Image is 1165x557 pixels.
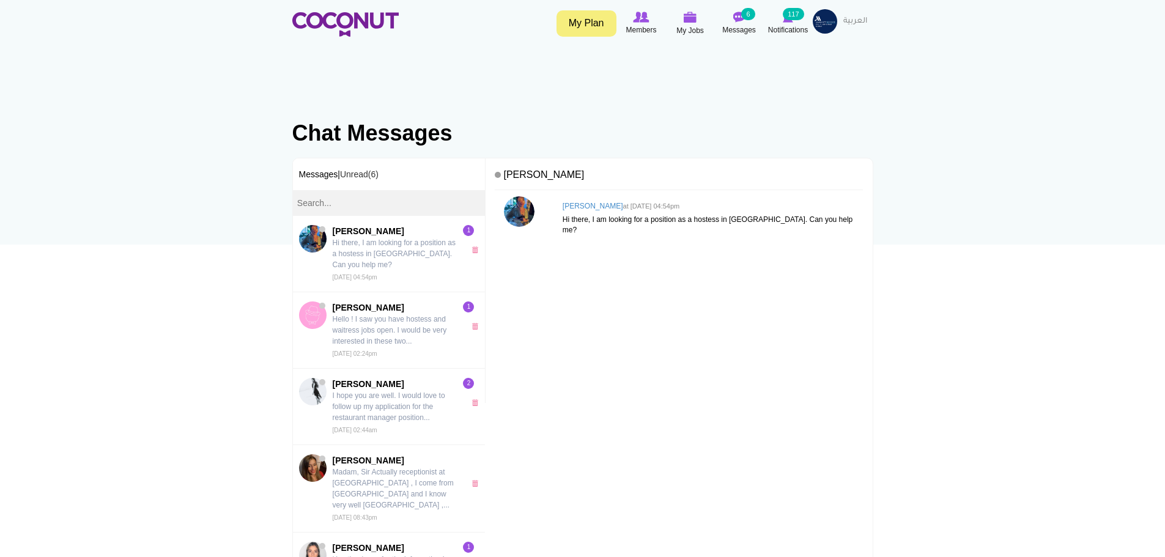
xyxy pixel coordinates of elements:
img: Danielle Kerrison [299,378,327,405]
span: [PERSON_NAME] [333,301,459,314]
span: 1 [463,225,474,236]
small: [DATE] 02:44am [333,427,377,433]
p: I hope you are well. I would love to follow up my application for the restaurant manager position... [333,390,459,423]
p: Hello ! I saw you have hostess and waitress jobs open. I would be very interested in these two... [333,314,459,347]
img: My Jobs [684,12,697,23]
h1: Chat Messages [292,121,873,146]
a: Notifications Notifications 117 [764,9,813,37]
a: BELAKHDAR Fatiha[PERSON_NAME] Madam, Sir Actually receptionist at [GEOGRAPHIC_DATA] , I come from... [293,445,486,533]
a: Danielle Kerrison[PERSON_NAME] I hope you are well. I would love to follow up my application for ... [293,369,486,445]
img: Browse Members [633,12,649,23]
a: My Jobs My Jobs [666,9,715,38]
a: x [472,399,482,406]
h4: [PERSON_NAME] [495,164,863,191]
span: [PERSON_NAME] [333,454,459,467]
span: [PERSON_NAME] [333,542,459,554]
a: x [472,480,482,487]
h3: Messages [293,158,486,190]
img: Emmi Aaltonen [299,301,327,329]
span: Messages [722,24,756,36]
a: x [472,323,482,330]
span: 2 [463,378,474,389]
small: at [DATE] 04:54pm [623,202,680,210]
small: 117 [783,8,804,20]
a: Browse Members Members [617,9,666,37]
p: Madam, Sir Actually receptionist at [GEOGRAPHIC_DATA] , I come from [GEOGRAPHIC_DATA] and I know ... [333,467,459,511]
img: Messages [733,12,745,23]
span: 1 [463,542,474,553]
span: Members [626,24,656,36]
span: 1 [463,301,474,312]
p: Hi there, I am looking for a position as a hostess in [GEOGRAPHIC_DATA]. Can you help me? [563,215,857,235]
a: x [472,246,482,253]
span: [PERSON_NAME] [333,378,459,390]
a: Emmi Aaltonen[PERSON_NAME] Hello ! I saw you have hostess and waitress jobs open. I would be very... [293,292,486,369]
small: 6 [741,8,755,20]
span: Notifications [768,24,808,36]
span: My Jobs [676,24,704,37]
a: Messages Messages 6 [715,9,764,37]
img: Casey - Lee Watt [299,225,327,253]
span: | [338,169,379,179]
img: BELAKHDAR Fatiha [299,454,327,482]
img: Notifications [783,12,793,23]
a: Unread(6) [340,169,379,179]
a: Casey - Lee Watt[PERSON_NAME] Hi there, I am looking for a position as a hostess in [GEOGRAPHIC_D... [293,216,486,292]
img: Home [292,12,399,37]
small: [DATE] 08:43pm [333,514,377,521]
small: [DATE] 04:54pm [333,274,377,281]
a: My Plan [557,10,616,37]
span: [PERSON_NAME] [333,225,459,237]
small: [DATE] 02:24pm [333,350,377,357]
p: Hi there, I am looking for a position as a hostess in [GEOGRAPHIC_DATA]. Can you help me? [333,237,459,270]
a: العربية [837,9,873,34]
input: Search... [293,190,486,216]
h4: [PERSON_NAME] [563,202,857,210]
